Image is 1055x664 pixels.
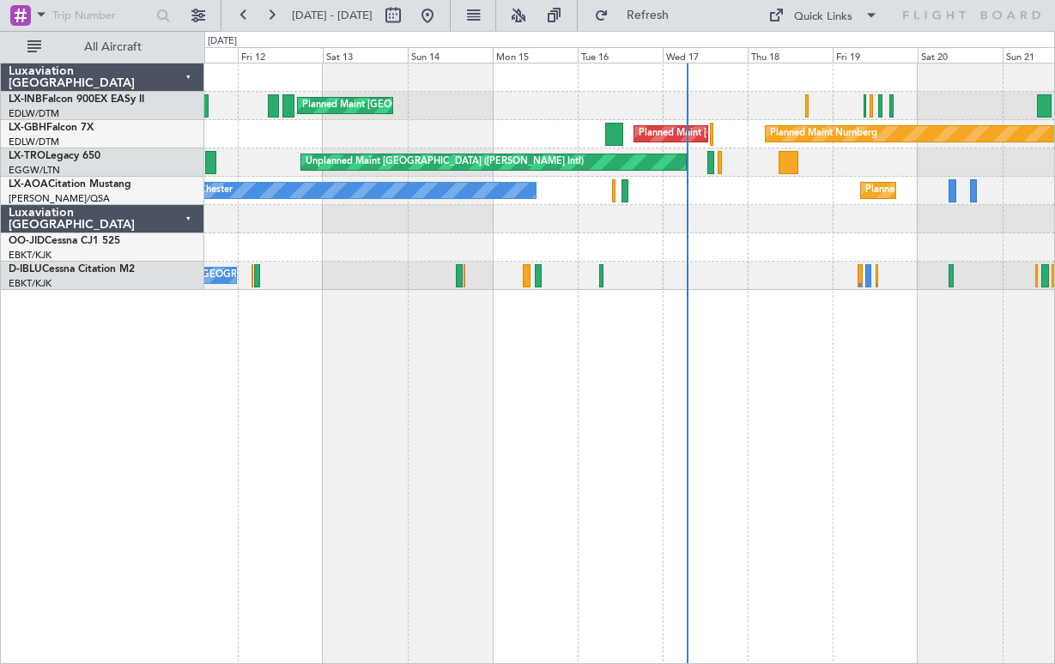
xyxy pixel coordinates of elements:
div: Thu 18 [748,47,833,63]
div: Fri 12 [238,47,323,63]
a: [PERSON_NAME]/QSA [9,192,110,205]
a: OO-JIDCessna CJ1 525 [9,236,120,246]
a: LX-INBFalcon 900EX EASy II [9,94,144,105]
div: [DATE] [208,34,237,49]
div: Mon 15 [493,47,578,63]
a: D-IBLUCessna Citation M2 [9,264,135,275]
div: Wed 17 [663,47,748,63]
a: LX-AOACitation Mustang [9,179,131,190]
div: Planned Maint [GEOGRAPHIC_DATA] ([GEOGRAPHIC_DATA]) [302,93,573,118]
span: All Aircraft [45,41,181,53]
div: Planned Maint [GEOGRAPHIC_DATA] ([GEOGRAPHIC_DATA]) [639,121,909,147]
span: [DATE] - [DATE] [292,8,373,23]
a: EDLW/DTM [9,136,59,148]
div: Tue 16 [578,47,663,63]
div: Sat 20 [918,47,1003,63]
span: LX-AOA [9,179,48,190]
button: Refresh [586,2,689,29]
span: OO-JID [9,236,45,246]
a: EGGW/LTN [9,164,60,177]
div: Unplanned Maint [GEOGRAPHIC_DATA] ([PERSON_NAME] Intl) [306,149,584,175]
span: Refresh [612,9,684,21]
button: Quick Links [760,2,887,29]
a: EBKT/KJK [9,249,52,262]
div: Sat 13 [323,47,408,63]
div: No Crew Chester [157,178,233,203]
div: Sun 14 [408,47,493,63]
a: EBKT/KJK [9,277,52,290]
a: EDLW/DTM [9,107,59,120]
div: Planned Maint Nurnberg [770,121,877,147]
span: LX-GBH [9,123,46,133]
span: LX-INB [9,94,42,105]
span: LX-TRO [9,151,45,161]
input: Trip Number [52,3,151,28]
span: D-IBLU [9,264,42,275]
a: LX-GBHFalcon 7X [9,123,94,133]
a: LX-TROLegacy 650 [9,151,100,161]
div: Fri 19 [833,47,918,63]
div: Quick Links [794,9,852,26]
button: All Aircraft [19,33,186,61]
